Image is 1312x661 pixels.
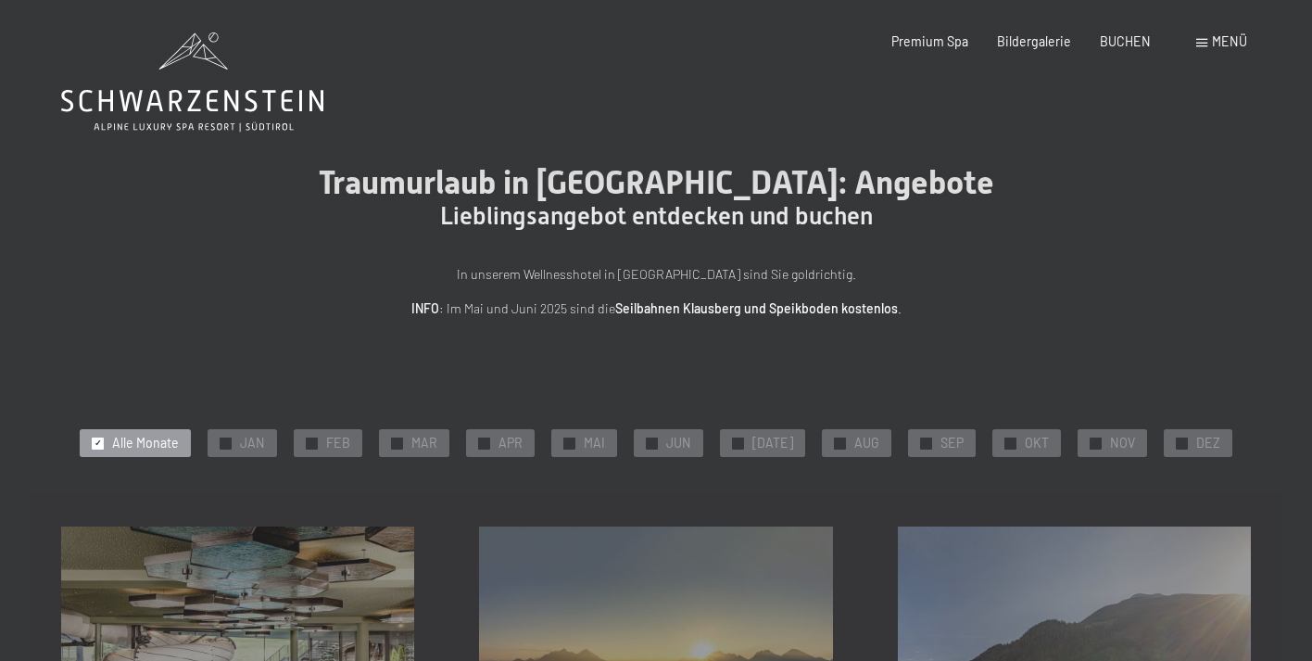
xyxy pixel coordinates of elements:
[498,434,523,452] span: APR
[309,438,316,449] span: ✓
[1110,434,1135,452] span: NOV
[1100,33,1151,49] a: BUCHEN
[248,299,1064,320] p: : Im Mai und Juni 2025 sind die .
[584,434,605,452] span: MAI
[566,438,574,449] span: ✓
[752,434,793,452] span: [DATE]
[411,434,437,452] span: MAR
[1178,438,1185,449] span: ✓
[997,33,1071,49] a: Bildergalerie
[735,438,742,449] span: ✓
[440,202,873,230] span: Lieblingsangebot entdecken und buchen
[1025,434,1049,452] span: OKT
[222,438,230,449] span: ✓
[891,33,968,49] a: Premium Spa
[481,438,488,449] span: ✓
[411,300,439,316] strong: INFO
[394,438,401,449] span: ✓
[854,434,879,452] span: AUG
[326,434,350,452] span: FEB
[940,434,964,452] span: SEP
[112,434,179,452] span: Alle Monate
[666,434,691,452] span: JUN
[649,438,656,449] span: ✓
[248,264,1064,286] p: In unserem Wellnesshotel in [GEOGRAPHIC_DATA] sind Sie goldrichtig.
[1212,33,1247,49] span: Menü
[922,438,929,449] span: ✓
[1091,438,1099,449] span: ✓
[837,438,844,449] span: ✓
[615,300,898,316] strong: Seilbahnen Klausberg und Speikboden kostenlos
[1196,434,1220,452] span: DEZ
[1006,438,1014,449] span: ✓
[95,438,102,449] span: ✓
[240,434,265,452] span: JAN
[319,163,994,201] span: Traumurlaub in [GEOGRAPHIC_DATA]: Angebote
